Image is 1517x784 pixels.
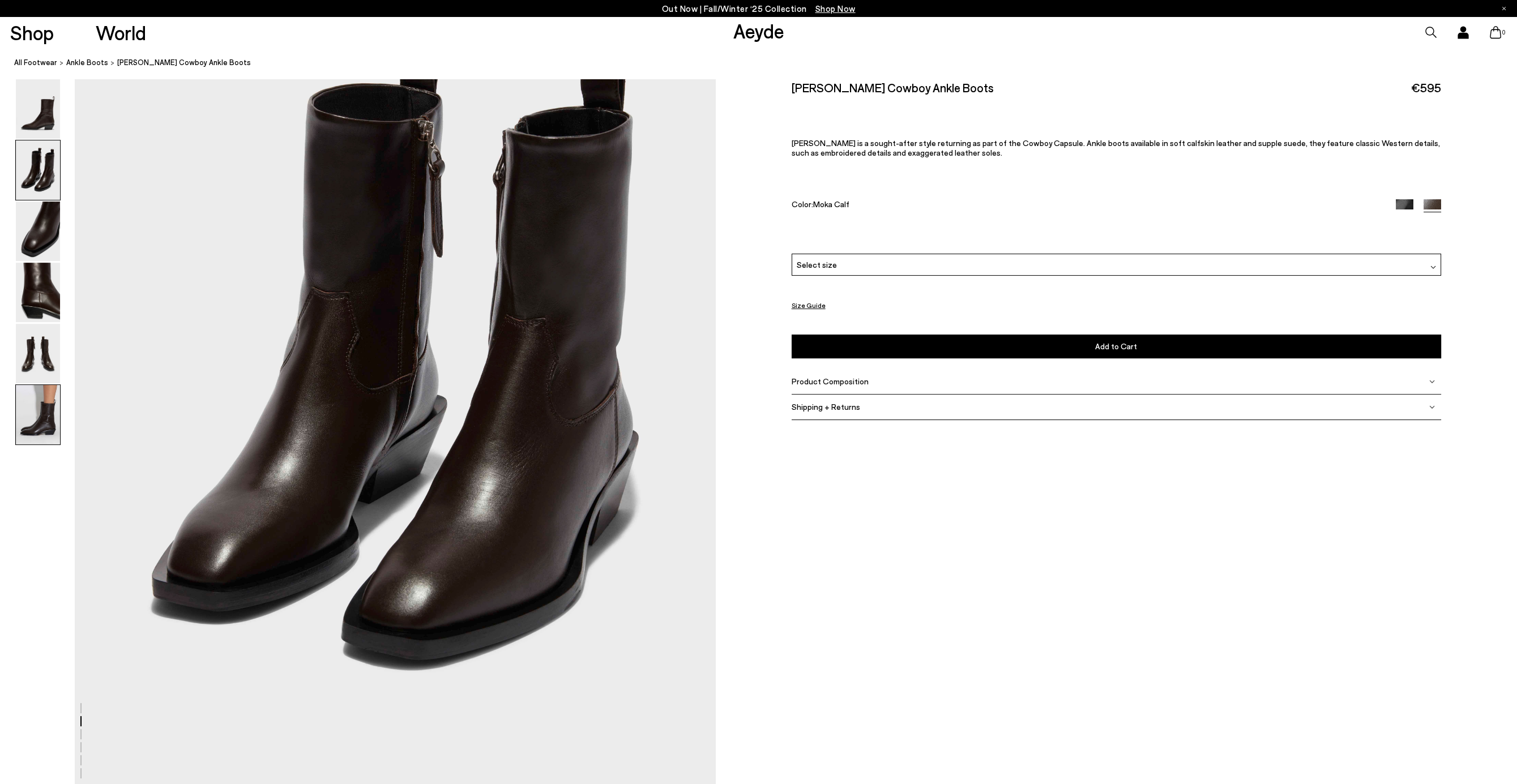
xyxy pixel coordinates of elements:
[792,79,994,96] h2: [PERSON_NAME] Cowboy Ankle Boots
[813,199,849,209] span: Moka Calf
[14,48,1517,79] nav: breadcrumb
[117,57,251,68] span: [PERSON_NAME] Cowboy Ankle Boots
[792,138,1441,157] p: [PERSON_NAME] is a sought-after style returning as part of the Cowboy Capsule. Ankle boots availa...
[1429,379,1435,384] img: svg%3E
[66,57,108,68] a: ankle boots
[1430,264,1436,270] img: svg%3E
[792,377,869,387] span: Product Composition
[16,79,60,139] img: Luis Leather Cowboy Ankle Boots - Image 1
[733,19,784,42] a: Aeyde
[1411,79,1441,96] span: €595
[1501,29,1507,36] span: 0
[792,297,826,314] button: Size Guide
[16,324,60,383] img: Luis Leather Cowboy Ankle Boots - Image 5
[792,402,860,412] span: Shipping + Returns
[66,58,108,67] span: ankle boots
[16,202,60,261] img: Luis Leather Cowboy Ankle Boots - Image 3
[14,57,57,68] a: All Footwear
[815,3,856,14] span: Navigate to /collections/new-in
[792,335,1441,359] button: Add to Cart
[1429,404,1435,410] img: svg%3E
[16,140,60,200] img: Luis Leather Cowboy Ankle Boots - Image 2
[96,23,146,42] a: World
[792,199,1375,212] div: Color:
[16,263,60,322] img: Luis Leather Cowboy Ankle Boots - Image 4
[797,259,837,271] span: Select size
[1095,342,1137,352] span: Add to Cart
[10,23,54,42] a: Shop
[16,385,60,444] img: Luis Leather Cowboy Ankle Boots - Image 6
[1490,26,1501,38] a: 0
